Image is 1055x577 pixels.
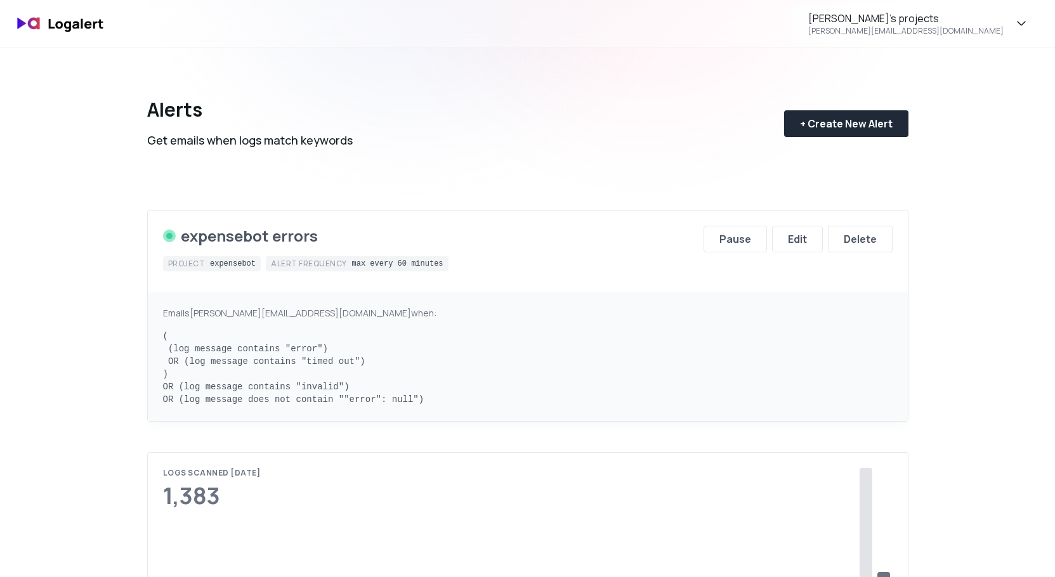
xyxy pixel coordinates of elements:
[168,259,206,269] div: Project
[800,116,893,131] div: + Create New Alert
[352,259,443,269] div: max every 60 minutes
[704,226,767,252] button: Pause
[147,98,353,121] div: Alerts
[772,226,823,252] button: Edit
[784,110,908,137] button: + Create New Alert
[792,5,1045,42] button: [PERSON_NAME]'s projects[PERSON_NAME][EMAIL_ADDRESS][DOMAIN_NAME]
[844,231,877,247] div: Delete
[10,9,112,39] img: logo
[808,26,1004,36] div: [PERSON_NAME][EMAIL_ADDRESS][DOMAIN_NAME]
[271,259,347,269] div: Alert frequency
[828,226,893,252] button: Delete
[788,231,807,247] div: Edit
[163,330,893,406] pre: ( (log message contains "error") OR (log message contains "timed out") ) OR (log message contains...
[163,307,893,320] div: Emails [PERSON_NAME][EMAIL_ADDRESS][DOMAIN_NAME] when:
[163,483,261,509] div: 1,383
[163,468,261,478] div: Logs scanned [DATE]
[719,231,751,247] div: Pause
[808,11,939,26] div: [PERSON_NAME]'s projects
[181,226,318,246] div: expensebot errors
[210,259,256,269] div: expensebot
[147,131,353,149] div: Get emails when logs match keywords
